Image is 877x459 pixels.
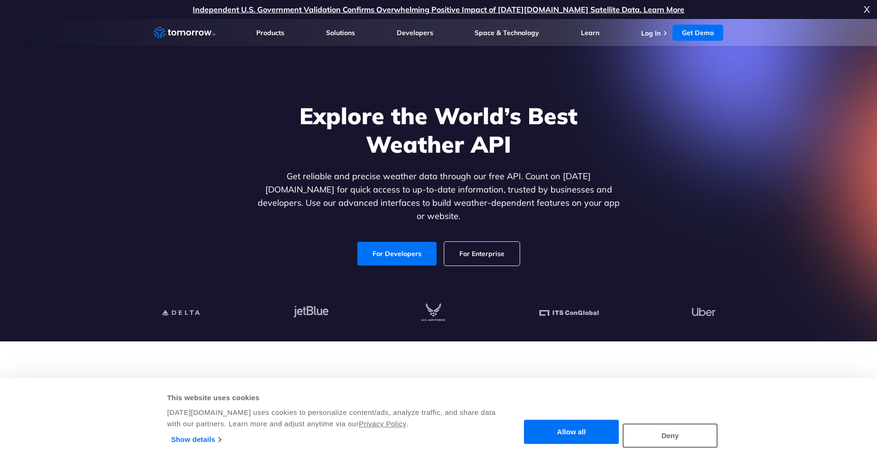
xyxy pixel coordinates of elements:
a: Learn [581,28,599,37]
a: Independent U.S. Government Validation Confirms Overwhelming Positive Impact of [DATE][DOMAIN_NAM... [193,5,684,14]
a: Get Demo [672,25,723,41]
a: Show details [171,432,221,447]
a: Solutions [326,28,355,37]
div: [DATE][DOMAIN_NAME] uses cookies to personalize content/ads, analyze traffic, and share data with... [167,407,497,430]
h1: Explore the World’s Best Weather API [255,101,622,158]
a: Privacy Policy [359,420,406,428]
a: Log In [641,29,661,37]
a: Home link [154,26,215,40]
a: For Enterprise [444,242,520,266]
button: Allow all [524,420,619,444]
p: Get reliable and precise weather data through our free API. Count on [DATE][DOMAIN_NAME] for quic... [255,170,622,223]
a: Products [256,28,284,37]
a: Space & Technology [475,28,539,37]
button: Deny [623,423,718,448]
a: For Developers [357,242,437,266]
div: This website uses cookies [167,392,497,404]
a: Developers [397,28,433,37]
